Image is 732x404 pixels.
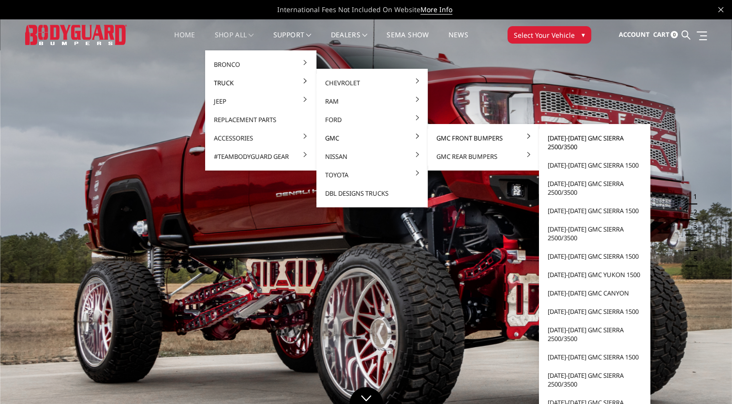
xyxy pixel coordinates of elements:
a: [DATE]-[DATE] GMC Sierra 1500 [543,302,646,321]
a: Accessories [209,129,313,147]
a: GMC Rear Bumpers [432,147,535,166]
a: [DATE]-[DATE] GMC Sierra 1500 [543,348,646,366]
a: [DATE]-[DATE] GMC Canyon [543,284,646,302]
button: 4 of 5 [687,235,697,251]
button: 1 of 5 [687,189,697,204]
a: [DATE]-[DATE] GMC Sierra 1500 [543,247,646,265]
a: #TeamBodyguard Gear [209,147,313,166]
a: DBL Designs Trucks [320,184,424,202]
span: ▾ [582,30,585,40]
a: Home [174,31,195,50]
a: [DATE]-[DATE] GMC Sierra 2500/3500 [543,174,646,202]
a: Bronco [209,55,313,74]
a: Jeep [209,92,313,110]
a: Truck [209,74,313,92]
a: shop all [215,31,254,50]
a: [DATE]-[DATE] GMC Sierra 2500/3500 [543,220,646,247]
a: Toyota [320,166,424,184]
a: Cart 0 [653,22,678,48]
a: [DATE]-[DATE] GMC Sierra 2500/3500 [543,129,646,156]
a: GMC [320,129,424,147]
span: Cart [653,30,669,39]
a: [DATE]-[DATE] GMC Sierra 1500 [543,156,646,174]
span: 0 [671,31,678,38]
a: SEMA Show [387,31,429,50]
a: [DATE]-[DATE] GMC Sierra 2500/3500 [543,321,646,348]
a: Dealers [331,31,368,50]
a: Replacement Parts [209,110,313,129]
a: Ford [320,110,424,129]
a: [DATE]-[DATE] GMC Sierra 2500/3500 [543,366,646,393]
a: More Info [420,5,452,15]
span: Select Your Vehicle [514,30,575,40]
a: Nissan [320,147,424,166]
button: 5 of 5 [687,251,697,266]
button: Select Your Vehicle [508,26,591,44]
span: Account [618,30,649,39]
a: [DATE]-[DATE] GMC Sierra 1500 [543,202,646,220]
a: Support [273,31,312,50]
a: News [448,31,468,50]
button: 3 of 5 [687,220,697,235]
img: BODYGUARD BUMPERS [25,25,127,45]
a: [DATE]-[DATE] GMC Yukon 1500 [543,265,646,284]
a: Ram [320,92,424,110]
a: Account [618,22,649,48]
a: GMC Front Bumpers [432,129,535,147]
a: Click to Down [349,387,383,404]
a: Chevrolet [320,74,424,92]
button: 2 of 5 [687,204,697,220]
